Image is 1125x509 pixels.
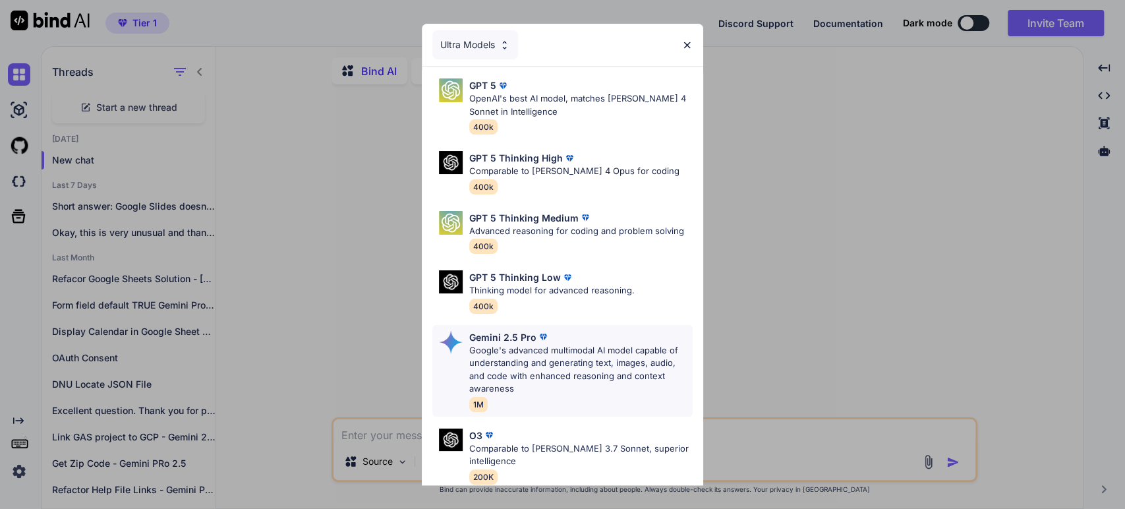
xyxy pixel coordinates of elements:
p: Thinking model for advanced reasoning. [469,284,635,297]
span: 400k [469,119,498,135]
span: 200K [469,469,498,485]
p: O3 [469,429,482,442]
p: Gemini 2.5 Pro [469,330,536,344]
p: GPT 5 Thinking High [469,151,563,165]
span: 400k [469,179,498,195]
img: Pick Models [439,211,463,235]
span: 400k [469,239,498,254]
p: Comparable to [PERSON_NAME] 4 Opus for coding [469,165,679,178]
span: 1M [469,397,488,412]
img: premium [482,429,496,442]
p: GPT 5 [469,78,496,92]
img: premium [536,330,550,344]
img: Pick Models [439,330,463,354]
img: premium [496,79,509,92]
div: Ultra Models [432,30,518,59]
img: Pick Models [439,429,463,452]
img: premium [561,271,574,284]
p: Comparable to [PERSON_NAME] 3.7 Sonnet, superior intelligence [469,442,693,468]
p: Google's advanced multimodal AI model capable of understanding and generating text, images, audio... [469,344,693,396]
p: GPT 5 Thinking Medium [469,211,579,225]
img: Pick Models [439,78,463,102]
img: Pick Models [439,151,463,174]
p: GPT 5 Thinking Low [469,270,561,284]
p: OpenAI's best AI model, matches [PERSON_NAME] 4 Sonnet in Intelligence [469,92,693,118]
img: Pick Models [439,270,463,293]
img: close [681,40,693,51]
p: Advanced reasoning for coding and problem solving [469,225,684,238]
img: Pick Models [499,40,510,51]
img: premium [563,152,576,165]
span: 400k [469,299,498,314]
img: premium [579,211,592,224]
